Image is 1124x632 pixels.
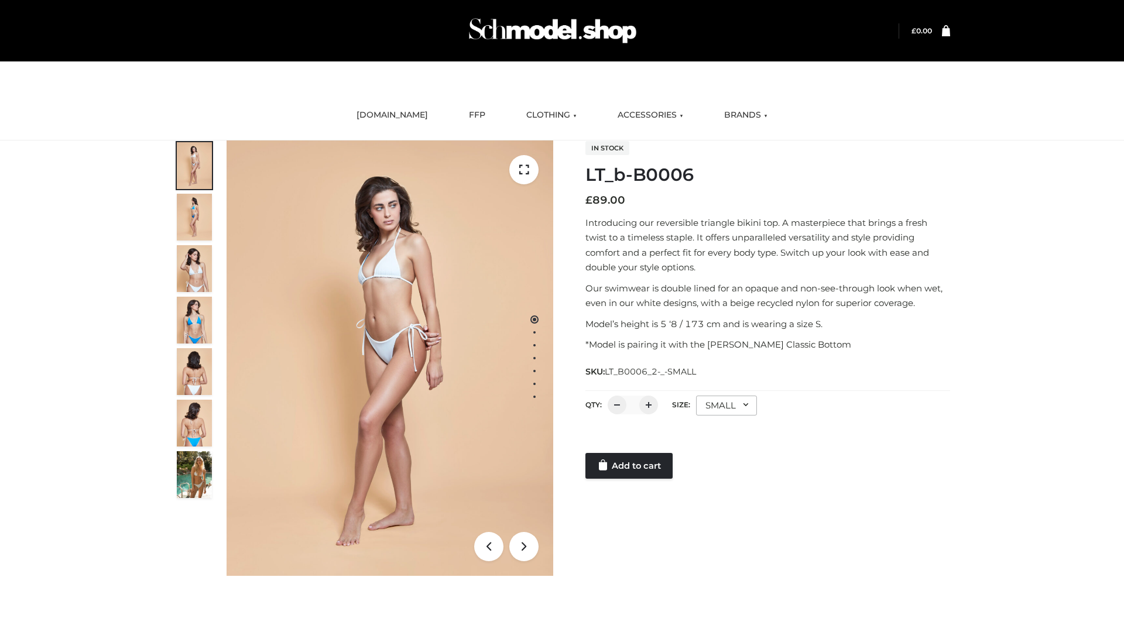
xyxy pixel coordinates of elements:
[585,164,950,186] h1: LT_b-B0006
[585,281,950,311] p: Our swimwear is double lined for an opaque and non-see-through look when wet, even in our white d...
[177,245,212,292] img: ArielClassicBikiniTop_CloudNine_AzureSky_OW114ECO_3-scaled.jpg
[348,102,437,128] a: [DOMAIN_NAME]
[460,102,494,128] a: FFP
[177,142,212,189] img: ArielClassicBikiniTop_CloudNine_AzureSky_OW114ECO_1-scaled.jpg
[585,317,950,332] p: Model’s height is 5 ‘8 / 173 cm and is wearing a size S.
[177,194,212,241] img: ArielClassicBikiniTop_CloudNine_AzureSky_OW114ECO_2-scaled.jpg
[177,348,212,395] img: ArielClassicBikiniTop_CloudNine_AzureSky_OW114ECO_7-scaled.jpg
[696,396,757,415] div: SMALL
[911,26,932,35] a: £0.00
[585,194,592,207] span: £
[715,102,776,128] a: BRANDS
[672,400,690,409] label: Size:
[911,26,932,35] bdi: 0.00
[609,102,692,128] a: ACCESSORIES
[585,141,629,155] span: In stock
[177,297,212,344] img: ArielClassicBikiniTop_CloudNine_AzureSky_OW114ECO_4-scaled.jpg
[585,337,950,352] p: *Model is pairing it with the [PERSON_NAME] Classic Bottom
[177,451,212,498] img: Arieltop_CloudNine_AzureSky2.jpg
[177,400,212,446] img: ArielClassicBikiniTop_CloudNine_AzureSky_OW114ECO_8-scaled.jpg
[911,26,916,35] span: £
[518,102,585,128] a: CLOTHING
[227,140,553,576] img: ArielClassicBikiniTop_CloudNine_AzureSky_OW114ECO_1
[585,453,673,479] a: Add to cart
[585,400,602,409] label: QTY:
[605,366,696,377] span: LT_B0006_2-_-SMALL
[465,8,640,54] img: Schmodel Admin 964
[585,215,950,275] p: Introducing our reversible triangle bikini top. A masterpiece that brings a fresh twist to a time...
[585,365,697,379] span: SKU:
[585,194,625,207] bdi: 89.00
